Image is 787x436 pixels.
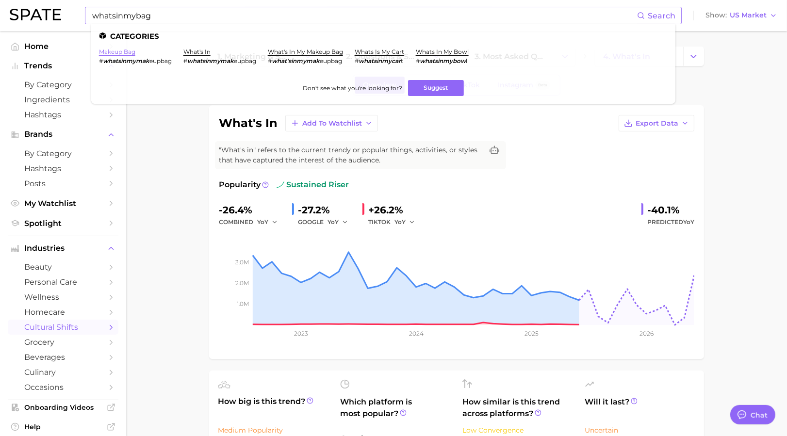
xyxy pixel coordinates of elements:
[149,57,172,65] span: eupbag
[8,127,118,142] button: Brands
[585,396,695,420] span: Will it last?
[272,57,320,65] em: what'sinmymak
[8,380,118,395] a: occasions
[355,48,404,55] a: whats is my cart
[257,218,268,226] span: YoY
[683,218,694,226] span: YoY
[24,179,102,188] span: Posts
[8,39,118,54] a: Home
[394,216,415,228] button: YoY
[619,115,694,131] button: Export Data
[24,149,102,158] span: by Category
[99,57,103,65] span: #
[218,396,328,420] span: How big is this trend?
[705,13,727,18] span: Show
[219,145,483,165] span: "What's in" refers to the current trendy or popular things, activities, or styles that have captu...
[24,338,102,347] span: grocery
[268,48,343,55] a: what's in my makeup bag
[636,119,678,128] span: Export Data
[8,196,118,211] a: My Watchlist
[8,259,118,275] a: beauty
[234,57,256,65] span: eupbag
[639,330,654,337] tspan: 2026
[8,176,118,191] a: Posts
[24,403,102,412] span: Onboarding Videos
[91,7,637,24] input: Search here for a brand, industry, or ingredient
[8,77,118,92] a: by Category
[359,57,401,65] em: whatsinmycar
[10,9,61,20] img: SPATE
[302,119,362,128] span: Add to Watchlist
[585,424,695,436] div: Uncertain
[298,216,355,228] div: GOOGLE
[99,48,135,55] a: makeup bag
[219,202,284,218] div: -26.4%
[355,57,359,65] span: #
[24,42,102,51] span: Home
[218,424,328,436] div: Medium Popularity
[340,396,451,428] span: Which platform is most popular?
[277,179,349,191] span: sustained riser
[416,57,420,65] span: #
[103,57,149,65] em: whatsinmymak
[320,57,342,65] span: eupbag
[24,219,102,228] span: Spotlight
[328,218,339,226] span: YoY
[462,424,573,436] div: Low Convergence
[219,179,261,191] span: Popularity
[8,241,118,256] button: Industries
[277,181,284,189] img: sustained riser
[24,62,102,70] span: Trends
[8,59,118,73] button: Trends
[409,330,424,337] tspan: 2024
[8,161,118,176] a: Hashtags
[401,57,403,65] span: t
[183,48,211,55] a: what's in
[8,320,118,335] a: cultural shifts
[24,307,102,317] span: homecare
[648,11,675,20] span: Search
[24,130,102,139] span: Brands
[368,216,422,228] div: TIKTOK
[8,107,118,122] a: Hashtags
[647,216,694,228] span: Predicted
[294,330,308,337] tspan: 2023
[24,95,102,104] span: Ingredients
[24,164,102,173] span: Hashtags
[8,305,118,320] a: homecare
[24,368,102,377] span: culinary
[525,330,539,337] tspan: 2025
[268,57,272,65] span: #
[24,422,102,431] span: Help
[420,57,466,65] em: whatsinmybow
[183,57,187,65] span: #
[8,365,118,380] a: culinary
[8,290,118,305] a: wellness
[24,80,102,89] span: by Category
[462,396,573,420] span: How similar is this trend across platforms?
[24,110,102,119] span: Hashtags
[24,262,102,272] span: beauty
[8,350,118,365] a: beverages
[257,216,278,228] button: YoY
[24,244,102,253] span: Industries
[328,216,348,228] button: YoY
[8,275,118,290] a: personal care
[24,353,102,362] span: beverages
[8,216,118,231] a: Spotlight
[298,202,355,218] div: -27.2%
[394,218,406,226] span: YoY
[703,9,780,22] button: ShowUS Market
[8,146,118,161] a: by Category
[408,80,464,96] button: Suggest
[24,323,102,332] span: cultural shifts
[368,202,422,218] div: +26.2%
[683,47,704,66] button: Change Category
[730,13,767,18] span: US Market
[219,216,284,228] div: combined
[8,420,118,434] a: Help
[99,32,668,40] li: Categories
[24,383,102,392] span: occasions
[24,199,102,208] span: My Watchlist
[466,57,467,65] span: l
